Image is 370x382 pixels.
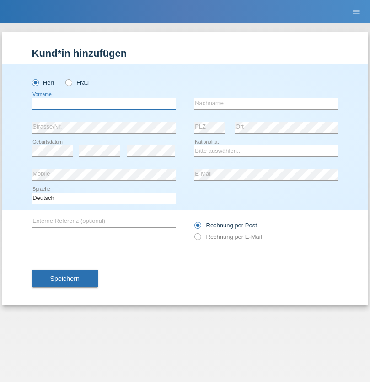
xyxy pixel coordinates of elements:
label: Frau [65,79,89,86]
input: Rechnung per E-Mail [194,233,200,245]
span: Speichern [50,275,80,282]
button: Speichern [32,270,98,287]
input: Herr [32,79,38,85]
input: Frau [65,79,71,85]
label: Herr [32,79,55,86]
i: menu [352,7,361,16]
label: Rechnung per Post [194,222,257,229]
a: menu [347,9,365,14]
label: Rechnung per E-Mail [194,233,262,240]
h1: Kund*in hinzufügen [32,48,338,59]
input: Rechnung per Post [194,222,200,233]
